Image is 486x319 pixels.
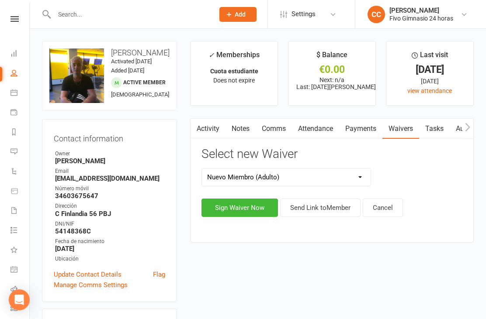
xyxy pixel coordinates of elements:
a: General attendance kiosk mode [10,261,30,280]
a: Tasks [419,119,450,139]
a: Product Sales [10,182,30,202]
div: $ Balance [316,49,347,65]
a: Roll call kiosk mode [10,280,30,300]
h3: [PERSON_NAME] [49,48,170,57]
a: Payments [10,103,30,123]
span: Does not expire [213,77,255,84]
p: Next: n/a Last: [DATE][PERSON_NAME] [296,76,368,90]
time: Activated [DATE] [111,58,152,65]
div: [PERSON_NAME] [389,7,453,14]
strong: Cuota estudiante [210,68,258,75]
div: Email [55,167,165,175]
a: What's New [10,241,30,261]
div: Open Intercom Messenger [9,289,30,310]
h3: Contact information [54,131,165,143]
div: Fecha de nacimiento [55,237,165,246]
div: Número móvil [55,185,165,193]
i: ✓ [208,51,214,59]
button: Send Link toMember [280,199,361,217]
a: People [10,64,30,84]
strong: [DATE] [55,245,165,253]
img: image1718036911.png [49,48,104,103]
div: Memberships [208,49,260,65]
a: Payments [339,119,382,139]
div: [DATE] [394,76,465,86]
div: Dirección [55,202,165,210]
a: Flag [153,269,165,280]
strong: 54148368C [55,227,165,235]
a: Manage Comms Settings [54,280,128,290]
strong: [EMAIL_ADDRESS][DOMAIN_NAME] [55,175,165,182]
div: [DATE] [394,65,465,74]
a: Waivers [382,119,419,139]
h3: Select new Waiver [201,147,462,161]
a: Dashboard [10,45,30,64]
a: view attendance [407,87,452,94]
span: [DEMOGRAPHIC_DATA] [111,91,169,98]
div: €0.00 [296,65,368,74]
div: Fivo Gimnasio 24 horas [389,14,453,22]
strong: 34603675647 [55,192,165,200]
span: Active member [123,79,166,86]
div: DNI/NIF [55,220,165,228]
div: Last visit [412,49,448,65]
a: Notes [226,119,256,139]
input: Search... [52,8,208,21]
a: Activity [191,119,226,139]
a: Reports [10,123,30,143]
span: Add [235,11,246,18]
a: Comms [256,119,292,139]
div: CC [368,6,385,23]
div: Owner [55,150,165,158]
strong: [PERSON_NAME] [55,157,165,165]
time: Added [DATE] [111,67,144,74]
a: Update Contact Details [54,269,121,280]
button: Add [219,7,257,22]
button: Sign Waiver Now [201,199,278,217]
a: Attendance [292,119,339,139]
div: Ubicación [55,255,165,263]
a: Calendar [10,84,30,103]
button: Cancel [363,199,403,217]
strong: C Finlandia 56 PBJ [55,210,165,218]
span: Settings [292,4,316,24]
